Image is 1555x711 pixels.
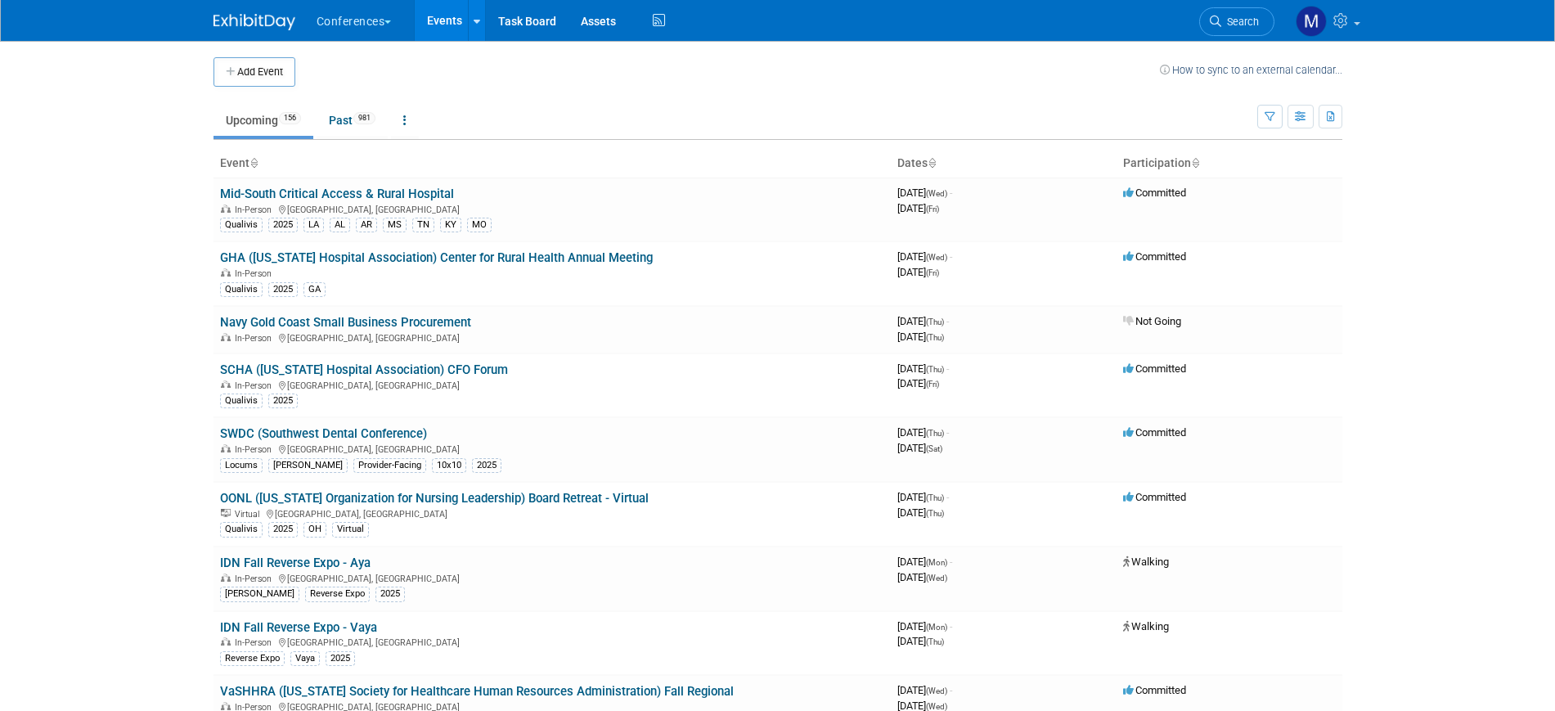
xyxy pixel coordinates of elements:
div: 2025 [268,282,298,297]
span: - [950,250,952,263]
span: - [946,426,949,439]
img: In-Person Event [221,333,231,341]
div: Reverse Expo [305,587,370,601]
div: [GEOGRAPHIC_DATA], [GEOGRAPHIC_DATA] [220,635,884,648]
a: Sort by Participation Type [1191,156,1199,169]
span: (Thu) [926,365,944,374]
div: GA [303,282,326,297]
span: - [946,491,949,503]
div: 10x10 [432,458,466,473]
img: In-Person Event [221,444,231,452]
span: Walking [1123,556,1169,568]
span: (Thu) [926,509,944,518]
span: Search [1221,16,1259,28]
a: VaSHHRA ([US_STATE] Society for Healthcare Human Resources Administration) Fall Regional [220,684,734,699]
span: Committed [1123,491,1186,503]
span: (Wed) [926,702,947,711]
img: Marygrace LeGros [1296,6,1327,37]
span: - [946,315,949,327]
span: Committed [1123,362,1186,375]
div: [GEOGRAPHIC_DATA], [GEOGRAPHIC_DATA] [220,378,884,391]
span: Committed [1123,187,1186,199]
span: - [950,620,952,632]
span: [DATE] [897,377,939,389]
img: In-Person Event [221,268,231,277]
span: (Mon) [926,558,947,567]
div: [GEOGRAPHIC_DATA], [GEOGRAPHIC_DATA] [220,571,884,584]
span: [DATE] [897,442,942,454]
span: (Fri) [926,380,939,389]
img: In-Person Event [221,637,231,646]
a: SCHA ([US_STATE] Hospital Association) CFO Forum [220,362,508,377]
span: [DATE] [897,635,944,647]
span: (Sat) [926,444,942,453]
div: Vaya [290,651,320,666]
div: 2025 [472,458,501,473]
span: (Fri) [926,205,939,214]
div: MO [467,218,492,232]
span: (Mon) [926,623,947,632]
a: Past981 [317,105,388,136]
span: 156 [279,112,301,124]
span: In-Person [235,444,276,455]
span: (Thu) [926,493,944,502]
a: Sort by Start Date [928,156,936,169]
a: IDN Fall Reverse Expo - Aya [220,556,371,570]
span: Committed [1123,684,1186,696]
a: IDN Fall Reverse Expo - Vaya [220,620,377,635]
div: Qualivis [220,522,263,537]
span: [DATE] [897,620,952,632]
img: ExhibitDay [213,14,295,30]
div: MS [383,218,407,232]
th: Participation [1117,150,1342,178]
span: (Thu) [926,637,944,646]
span: Committed [1123,426,1186,439]
span: [DATE] [897,266,939,278]
div: TN [412,218,434,232]
img: Virtual Event [221,509,231,517]
span: (Thu) [926,317,944,326]
span: (Thu) [926,429,944,438]
span: In-Person [235,268,276,279]
span: [DATE] [897,187,952,199]
span: - [950,187,952,199]
a: SWDC (Southwest Dental Conference) [220,426,427,441]
span: (Wed) [926,574,947,583]
div: Reverse Expo [220,651,285,666]
span: In-Person [235,380,276,391]
span: Virtual [235,509,264,520]
img: In-Person Event [221,702,231,710]
span: [DATE] [897,684,952,696]
div: [GEOGRAPHIC_DATA], [GEOGRAPHIC_DATA] [220,202,884,215]
span: In-Person [235,637,276,648]
div: 2025 [268,394,298,408]
span: [DATE] [897,506,944,519]
div: Qualivis [220,218,263,232]
div: Locums [220,458,263,473]
div: [GEOGRAPHIC_DATA], [GEOGRAPHIC_DATA] [220,506,884,520]
a: Sort by Event Name [249,156,258,169]
a: Search [1199,7,1274,36]
span: (Wed) [926,189,947,198]
span: Not Going [1123,315,1181,327]
div: 2025 [268,522,298,537]
span: [DATE] [897,571,947,583]
div: [PERSON_NAME] [220,587,299,601]
a: Navy Gold Coast Small Business Procurement [220,315,471,330]
a: How to sync to an external calendar... [1160,64,1342,76]
div: [GEOGRAPHIC_DATA], [GEOGRAPHIC_DATA] [220,442,884,455]
button: Add Event [213,57,295,87]
a: Upcoming156 [213,105,313,136]
span: [DATE] [897,315,949,327]
span: [DATE] [897,362,949,375]
span: (Wed) [926,253,947,262]
div: Provider-Facing [353,458,426,473]
a: Mid-South Critical Access & Rural Hospital [220,187,454,201]
img: In-Person Event [221,380,231,389]
span: Walking [1123,620,1169,632]
div: 2025 [326,651,355,666]
img: In-Person Event [221,205,231,213]
img: In-Person Event [221,574,231,582]
div: Qualivis [220,394,263,408]
span: [DATE] [897,491,949,503]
